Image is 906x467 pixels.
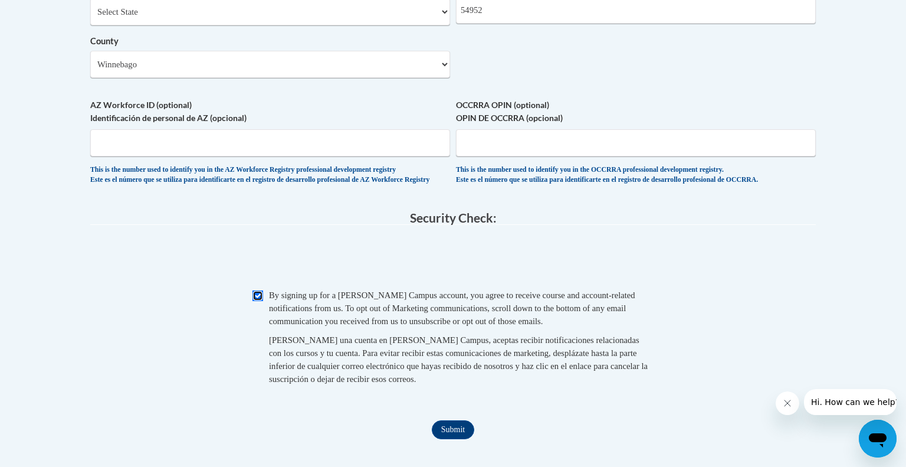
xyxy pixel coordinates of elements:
label: OCCRRA OPIN (optional) OPIN DE OCCRRA (opcional) [456,99,816,125]
iframe: Button to launch messaging window [859,420,897,458]
iframe: Close message [776,391,799,415]
iframe: Message from company [804,389,897,415]
div: This is the number used to identify you in the AZ Workforce Registry professional development reg... [90,165,450,185]
label: AZ Workforce ID (optional) Identificación de personal de AZ (opcional) [90,99,450,125]
label: County [90,35,450,48]
iframe: reCAPTCHA [363,237,543,283]
span: By signing up for a [PERSON_NAME] Campus account, you agree to receive course and account-related... [269,290,635,326]
span: Security Check: [410,210,497,225]
span: Hi. How can we help? [7,8,96,18]
span: [PERSON_NAME] una cuenta en [PERSON_NAME] Campus, aceptas recibir notificaciones relacionadas con... [269,335,648,384]
div: This is the number used to identify you in the OCCRRA professional development registry. Este es ... [456,165,816,185]
input: Submit [432,420,474,439]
